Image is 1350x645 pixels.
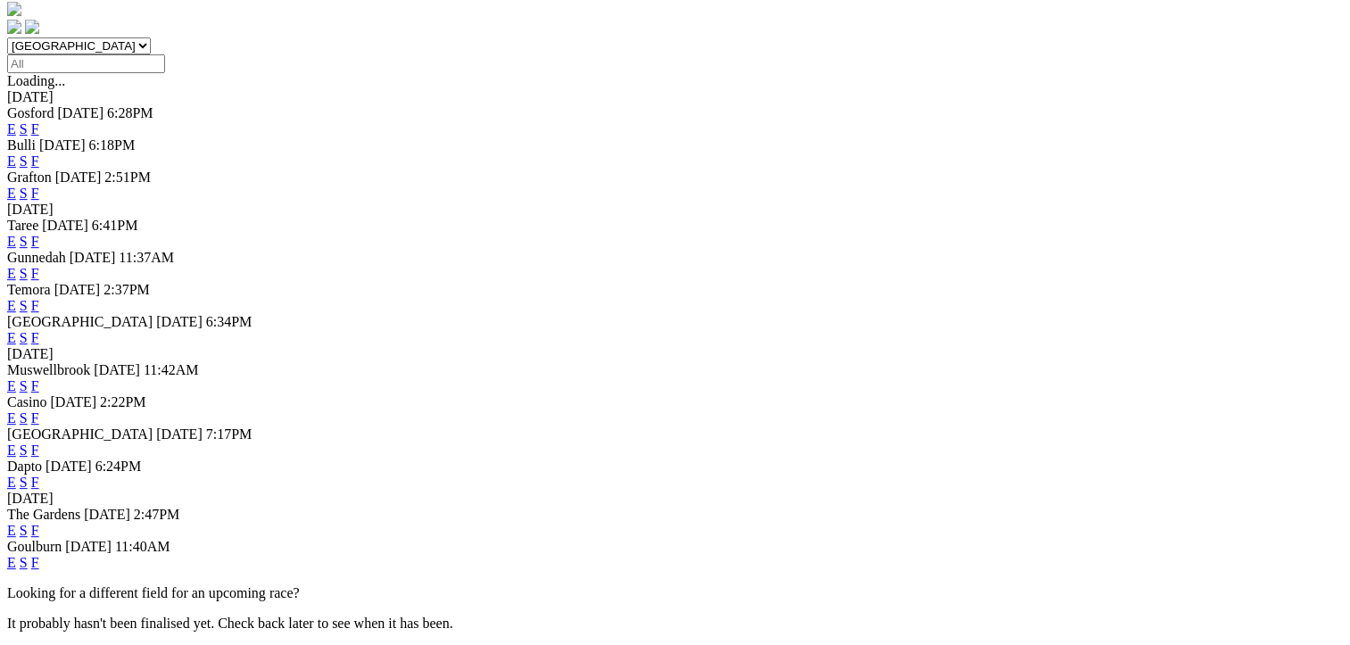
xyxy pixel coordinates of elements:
[7,378,16,393] a: E
[7,426,153,442] span: [GEOGRAPHIC_DATA]
[55,170,102,185] span: [DATE]
[7,282,51,297] span: Temora
[100,394,146,409] span: 2:22PM
[134,507,180,522] span: 2:47PM
[20,330,28,345] a: S
[7,20,21,34] img: facebook.svg
[144,362,199,377] span: 11:42AM
[7,616,453,631] partial: It probably hasn't been finalised yet. Check back later to see when it has been.
[7,555,16,570] a: E
[50,394,96,409] span: [DATE]
[7,202,1343,218] div: [DATE]
[7,475,16,490] a: E
[89,137,136,153] span: 6:18PM
[7,314,153,329] span: [GEOGRAPHIC_DATA]
[7,234,16,249] a: E
[39,137,86,153] span: [DATE]
[104,282,150,297] span: 2:37PM
[7,362,90,377] span: Muswellbrook
[31,330,39,345] a: F
[7,459,42,474] span: Dapto
[119,250,174,265] span: 11:37AM
[31,378,39,393] a: F
[31,555,39,570] a: F
[65,539,112,554] span: [DATE]
[7,507,80,522] span: The Gardens
[7,73,65,88] span: Loading...
[20,410,28,426] a: S
[20,153,28,169] a: S
[46,459,92,474] span: [DATE]
[156,426,203,442] span: [DATE]
[206,314,253,329] span: 6:34PM
[54,282,101,297] span: [DATE]
[20,298,28,313] a: S
[7,89,1343,105] div: [DATE]
[7,330,16,345] a: E
[7,266,16,281] a: E
[20,523,28,538] a: S
[7,105,54,120] span: Gosford
[20,266,28,281] a: S
[31,153,39,169] a: F
[70,250,116,265] span: [DATE]
[20,186,28,201] a: S
[31,410,39,426] a: F
[31,186,39,201] a: F
[31,266,39,281] a: F
[31,234,39,249] a: F
[156,314,203,329] span: [DATE]
[31,121,39,136] a: F
[20,234,28,249] a: S
[7,539,62,554] span: Goulburn
[20,378,28,393] a: S
[7,170,52,185] span: Grafton
[7,2,21,16] img: logo-grsa-white.png
[94,362,140,377] span: [DATE]
[57,105,104,120] span: [DATE]
[7,491,1343,507] div: [DATE]
[20,475,28,490] a: S
[84,507,130,522] span: [DATE]
[107,105,153,120] span: 6:28PM
[31,475,39,490] a: F
[95,459,142,474] span: 6:24PM
[31,442,39,458] a: F
[20,121,28,136] a: S
[7,250,66,265] span: Gunnedah
[20,442,28,458] a: S
[31,298,39,313] a: F
[20,555,28,570] a: S
[7,523,16,538] a: E
[104,170,151,185] span: 2:51PM
[31,523,39,538] a: F
[7,298,16,313] a: E
[7,153,16,169] a: E
[206,426,253,442] span: 7:17PM
[7,585,1343,601] p: Looking for a different field for an upcoming race?
[115,539,170,554] span: 11:40AM
[7,218,38,233] span: Taree
[42,218,88,233] span: [DATE]
[92,218,138,233] span: 6:41PM
[7,121,16,136] a: E
[7,54,165,73] input: Select date
[7,442,16,458] a: E
[7,186,16,201] a: E
[7,137,36,153] span: Bulli
[7,346,1343,362] div: [DATE]
[25,20,39,34] img: twitter.svg
[7,394,46,409] span: Casino
[7,410,16,426] a: E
